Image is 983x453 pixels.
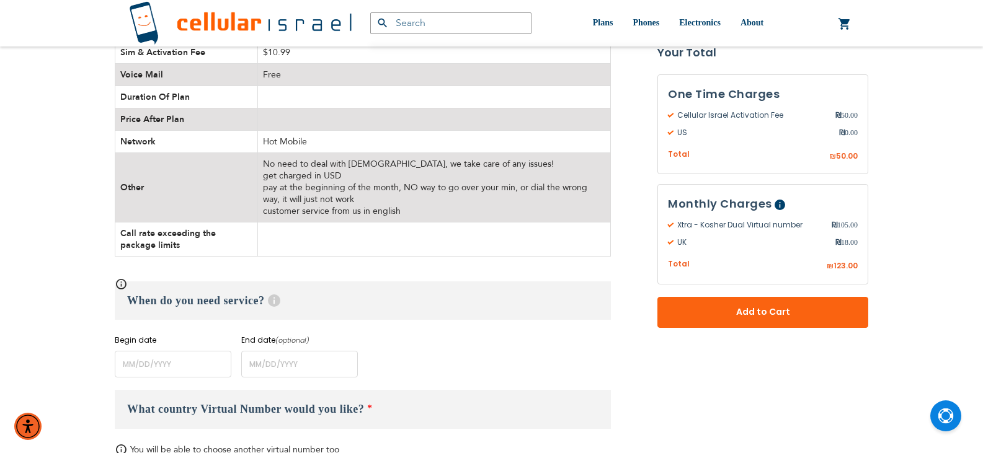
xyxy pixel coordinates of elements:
[741,18,763,27] span: About
[679,18,721,27] span: Electronics
[829,151,836,162] span: ₪
[258,152,611,222] td: No need to deal with [DEMOGRAPHIC_DATA], we take care of any issues! get charged in USD pay at th...
[115,63,258,86] td: Voice Mail
[839,127,845,138] span: ₪
[839,127,858,138] span: 0.00
[14,413,42,440] div: Accessibility Menu
[258,41,611,63] td: $10.99
[668,85,858,103] h3: One Time Charges
[115,351,231,377] input: MM/DD/YYYY
[668,149,690,161] span: Total
[668,127,839,138] span: US
[698,306,827,319] span: Add to Cart
[832,220,858,231] span: 105.00
[115,222,258,256] td: Call rate exceeding the package limits
[241,351,358,377] input: MM/DD/YYYY
[268,294,280,307] span: Help
[115,86,258,108] td: Duration Of Plan
[241,335,358,346] label: End date
[115,152,258,222] td: Other
[835,110,841,121] span: ₪
[129,1,352,45] img: Cellular Israel Logo
[633,18,659,27] span: Phones
[657,43,868,62] strong: Your Total
[835,237,858,248] span: 18.00
[836,151,858,161] span: 50.00
[127,403,364,415] span: What country Virtual Number would you like?
[834,261,858,271] span: 123.00
[258,130,611,152] td: Hot Mobile
[775,200,785,211] span: Help
[668,196,772,212] span: Monthly Charges
[115,335,231,346] label: Begin date
[115,281,611,320] h3: When do you need service?
[115,108,258,130] td: Price After Plan
[593,18,613,27] span: Plans
[370,12,532,34] input: Search
[115,41,258,63] td: Sim & Activation Fee
[657,297,868,328] button: Add to Cart
[275,335,309,345] i: (optional)
[115,130,258,152] td: Network
[668,110,835,121] span: Cellular Israel Activation Fee
[668,220,832,231] span: Xtra - Kosher Dual Virtual number
[668,237,835,248] span: UK
[835,110,858,121] span: 50.00
[668,259,690,271] span: Total
[835,237,841,248] span: ₪
[827,262,834,273] span: ₪
[258,63,611,86] td: Free
[832,220,837,231] span: ₪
